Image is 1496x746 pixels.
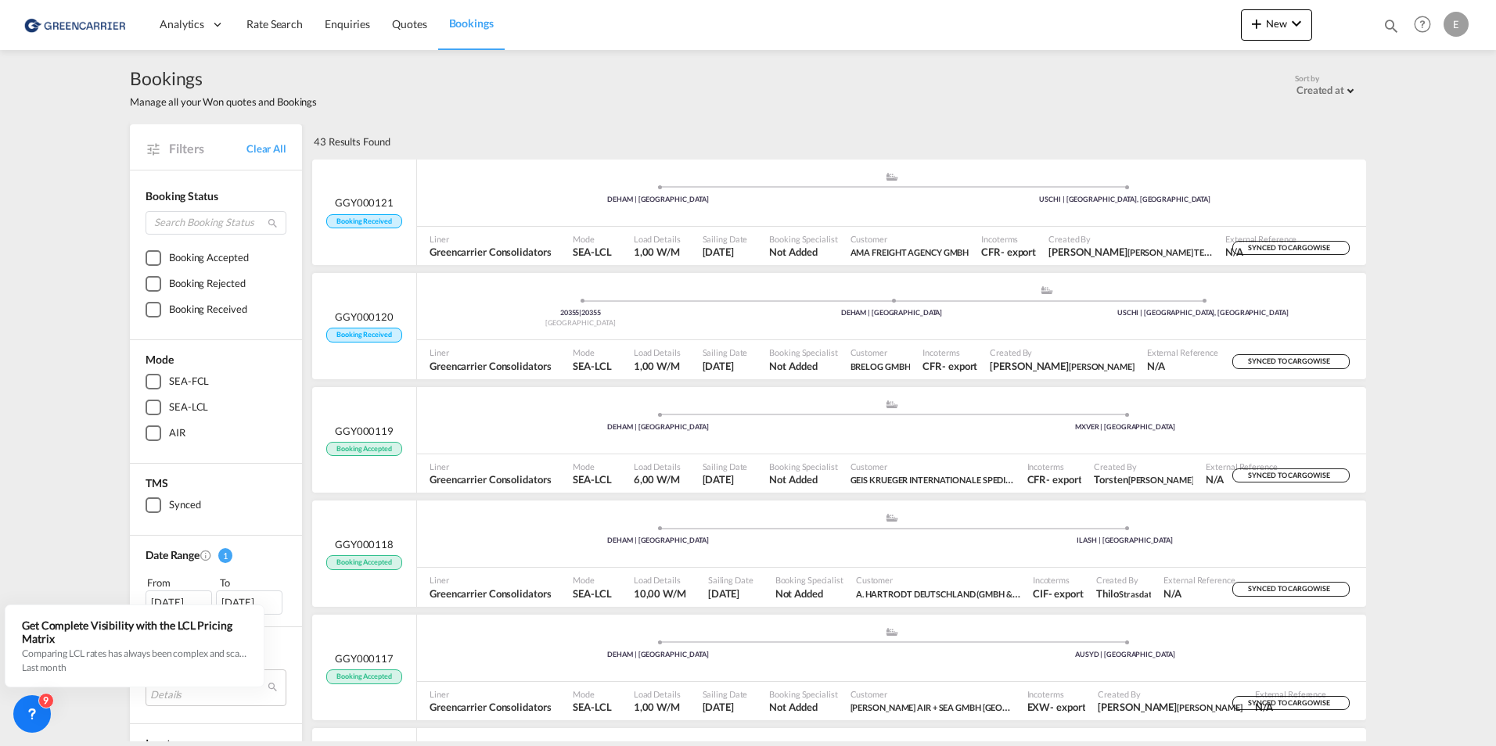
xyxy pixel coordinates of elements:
span: Booking Received [326,214,401,229]
span: 10,00 W/M [634,587,686,600]
span: Booking Received [326,328,401,343]
span: Booking Specialist [769,461,837,472]
div: E [1444,12,1469,37]
div: DEHAM | [GEOGRAPHIC_DATA] [425,536,892,546]
span: Incoterms [1027,688,1086,700]
span: SEA-LCL [573,359,611,373]
span: Quotes [392,17,426,30]
span: 1 [218,548,232,563]
md-icon: icon-magnify [267,217,279,229]
span: Greencarrier Consolidators [430,472,551,486]
md-checkbox: SEA-FCL [146,374,286,389]
div: 43 Results Found [314,124,390,159]
button: icon-plus 400-fgNewicon-chevron-down [1241,9,1312,41]
span: Incoterms [1033,574,1084,586]
span: Mode [573,461,611,472]
span: Booking Status [146,189,218,203]
span: Booking Specialist [769,233,837,245]
span: From To [DATE][DATE] [146,575,286,614]
span: Sailing Date [703,346,748,358]
div: SEA-FCL [169,374,209,389]
md-icon: assets/icons/custom/ship-fill.svg [883,514,901,522]
span: Liner [430,346,551,358]
div: SEA-LCL [169,400,208,415]
span: Mode [573,574,611,586]
span: Sailing Date [703,688,748,700]
div: SYNCED TO CARGOWISE [1232,354,1350,369]
div: EXW [1027,700,1051,714]
span: Customer [850,688,1015,700]
div: SYNCED TO CARGOWISE [1232,696,1350,711]
span: Sort by [1295,73,1319,84]
span: BRELOG GMBH [850,361,911,371]
span: 1,00 W/M [634,246,680,258]
span: Greencarrier Consolidators [430,586,551,601]
div: - export [942,359,977,373]
span: 19 Sep 2025 [703,472,748,486]
span: Mode [146,353,174,366]
span: | [579,308,581,317]
span: GEIS KRUEGER INTERNATIONALE SPEDITION GMBH [850,472,1015,486]
span: Rate Search [246,17,303,30]
span: Sailing Date [703,461,748,472]
input: Search Booking Status [146,211,286,235]
md-checkbox: SEA-LCL [146,400,286,415]
span: Incoterms [922,346,977,358]
md-icon: icon-magnify [1383,17,1400,34]
span: BRELOG GMBH [850,359,911,373]
span: 1,00 W/M [634,701,680,713]
div: - export [1050,700,1085,714]
span: Liner [430,233,551,245]
span: Booking Accepted [326,669,401,684]
div: GGY000118 Booking Accepted assets/icons/custom/ship-fill.svgassets/icons/custom/roll-o-plane.svgP... [312,500,1366,607]
div: GGY000120 Booking Received Pickup Germany assets/icons/custom/ship-fill.svgassets/icons/custom/ro... [312,273,1366,379]
span: Customer [850,346,911,358]
span: GEIS AIR + SEA GMBH FULDA [850,700,1015,714]
span: AMA FREIGHT AGENCY GMBH [850,247,969,257]
span: Liner [430,574,551,586]
span: Strasdat [1119,589,1151,599]
span: CFR export [981,245,1036,259]
span: External Reference [1147,346,1218,358]
span: GGY000118 [335,537,394,551]
span: GGY000121 [335,195,394,210]
span: Not Added [769,472,837,486]
span: Created By [1098,688,1242,700]
span: Created By [990,346,1134,358]
span: Greencarrier Consolidators [430,359,551,373]
span: SYNCED TO CARGOWISE [1248,584,1333,599]
span: GEIS KRUEGER INTERNATIONALE SPEDITION GMBH [850,473,1054,486]
span: Liner [430,688,551,700]
span: N/A [1206,472,1277,486]
div: DEHAM | [GEOGRAPHIC_DATA] [736,308,1048,318]
span: Filters [169,140,246,157]
div: GGY000121 Booking Received assets/icons/custom/ship-fill.svgassets/icons/custom/roll-o-plane.svgP... [312,160,1366,266]
span: External Reference [1255,688,1326,700]
div: [DATE] [146,590,212,614]
span: Bookings [130,66,317,91]
span: Analytics [160,16,204,32]
span: Created By [1094,461,1193,472]
span: SYNCED TO CARGOWISE [1248,471,1333,486]
div: Help [1409,11,1444,39]
span: [PERSON_NAME] [1177,702,1242,712]
span: SYNCED TO CARGOWISE [1248,357,1333,371]
span: Not Added [769,700,837,714]
span: GGY000120 [335,310,394,324]
div: MXVER | [GEOGRAPHIC_DATA] [892,422,1359,432]
span: Isabel Huebner [990,359,1134,373]
span: 20355 [560,308,581,317]
div: ILASH | [GEOGRAPHIC_DATA] [892,536,1359,546]
md-icon: assets/icons/custom/ship-fill.svg [883,400,901,408]
md-icon: icon-chevron-down [1287,14,1306,33]
span: 24 Sep 2025 [703,245,748,259]
span: Incoterms [1027,461,1082,472]
div: DEHAM | [GEOGRAPHIC_DATA] [425,422,892,432]
span: Greencarrier Consolidators [430,700,551,714]
span: Mode [573,233,611,245]
span: 1 Oct 2025 [708,586,753,601]
span: Not Added [769,359,837,373]
span: Liner [430,461,551,472]
div: Booking Status [146,188,286,204]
